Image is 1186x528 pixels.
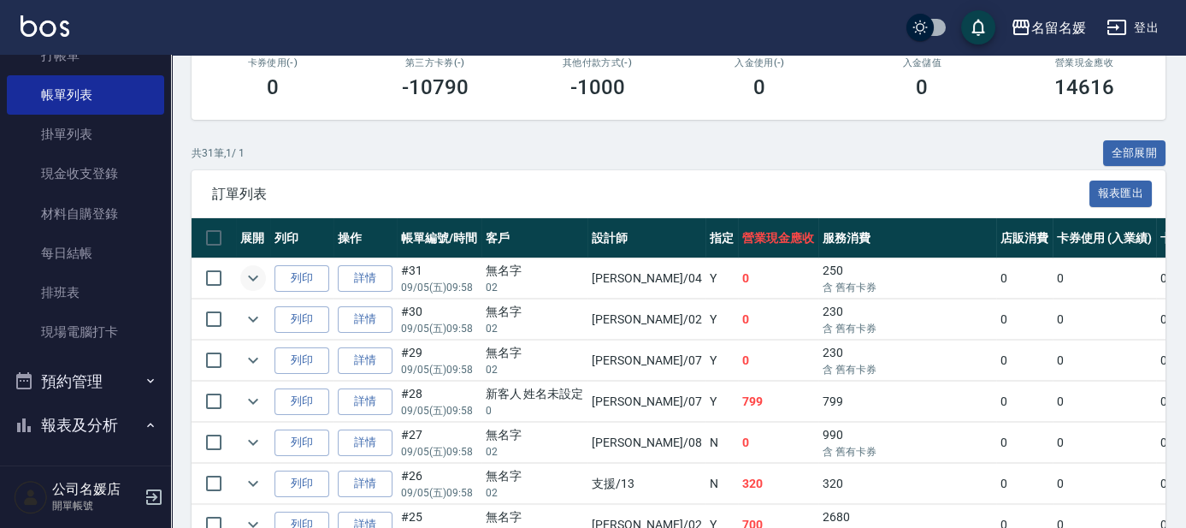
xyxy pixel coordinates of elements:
a: 現金收支登錄 [7,154,164,193]
td: 320 [738,464,818,504]
td: 320 [818,464,996,504]
p: 含 舊有卡券 [823,280,992,295]
th: 展開 [236,218,270,258]
td: #29 [397,341,481,381]
a: 詳情 [338,430,392,456]
h3: 0 [753,75,765,99]
button: 列印 [274,265,329,292]
td: [PERSON_NAME] /07 [587,341,705,381]
a: 現場電腦打卡 [7,312,164,352]
img: Logo [21,15,69,37]
th: 服務消費 [818,218,996,258]
td: 支援 /13 [587,464,705,504]
button: expand row [240,389,266,414]
th: 操作 [333,218,397,258]
td: 799 [818,382,996,422]
td: 0 [738,258,818,299]
h3: -10790 [402,75,469,99]
div: 無名字 [486,344,584,362]
p: 09/05 (五) 09:58 [401,444,477,460]
td: Y [705,382,738,422]
p: 09/05 (五) 09:58 [401,485,477,501]
button: 預約管理 [7,359,164,404]
img: Person [14,480,48,514]
a: 詳情 [338,471,392,497]
p: 開單帳號 [52,498,139,513]
td: N [705,464,738,504]
p: 02 [486,280,584,295]
a: 詳情 [338,347,392,374]
p: 0 [486,403,584,418]
button: 列印 [274,430,329,456]
button: 列印 [274,306,329,333]
div: 無名字 [486,426,584,444]
td: #28 [397,382,481,422]
td: 0 [1053,382,1156,422]
p: 09/05 (五) 09:58 [401,321,477,336]
button: 列印 [274,389,329,415]
td: 0 [738,341,818,381]
p: 09/05 (五) 09:58 [401,280,477,295]
h2: 卡券使用(-) [212,57,333,68]
button: expand row [240,306,266,332]
h5: 公司名媛店 [52,481,139,498]
td: 990 [818,423,996,463]
td: 230 [818,341,996,381]
th: 列印 [270,218,333,258]
a: 詳情 [338,306,392,333]
button: 名留名媛 [1004,10,1093,45]
td: 0 [996,423,1053,463]
td: 0 [738,300,818,340]
p: 02 [486,444,584,460]
h2: 營業現金應收 [1024,57,1145,68]
td: Y [705,341,738,381]
h2: 其他付款方式(-) [537,57,658,68]
td: 0 [996,300,1053,340]
td: #26 [397,464,481,504]
p: 02 [486,321,584,336]
td: 0 [1053,423,1156,463]
th: 營業現金應收 [738,218,818,258]
a: 材料自購登錄 [7,194,164,234]
p: 02 [486,485,584,501]
p: 02 [486,362,584,377]
td: [PERSON_NAME] /02 [587,300,705,340]
p: 共 31 筆, 1 / 1 [192,145,245,161]
p: 09/05 (五) 09:58 [401,403,477,418]
div: 無名字 [486,467,584,485]
button: 登出 [1100,12,1165,44]
div: 無名字 [486,262,584,280]
td: 0 [996,258,1053,299]
button: expand row [240,347,266,373]
td: #30 [397,300,481,340]
td: 0 [1053,341,1156,381]
td: 0 [1053,258,1156,299]
button: expand row [240,471,266,496]
h2: 入金儲值 [861,57,982,68]
a: 掛單列表 [7,115,164,154]
td: 0 [738,423,818,463]
td: 799 [738,382,818,422]
td: Y [705,300,738,340]
a: 排班表 [7,273,164,312]
a: 打帳單 [7,36,164,75]
td: 230 [818,300,996,340]
td: [PERSON_NAME] /04 [587,258,705,299]
a: 帳單列表 [7,75,164,115]
th: 指定 [705,218,738,258]
td: Y [705,258,738,299]
td: 0 [1053,300,1156,340]
a: 報表目錄 [7,454,164,494]
a: 報表匯出 [1089,185,1153,201]
button: expand row [240,265,266,291]
div: 新客人 姓名未設定 [486,385,584,403]
button: 報表匯出 [1089,181,1153,207]
div: 無名字 [486,303,584,321]
td: 0 [996,464,1053,504]
th: 卡券使用 (入業績) [1053,218,1156,258]
th: 客戶 [481,218,588,258]
button: 列印 [274,347,329,374]
h3: 14616 [1054,75,1114,99]
td: 0 [996,382,1053,422]
a: 每日結帳 [7,234,164,273]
